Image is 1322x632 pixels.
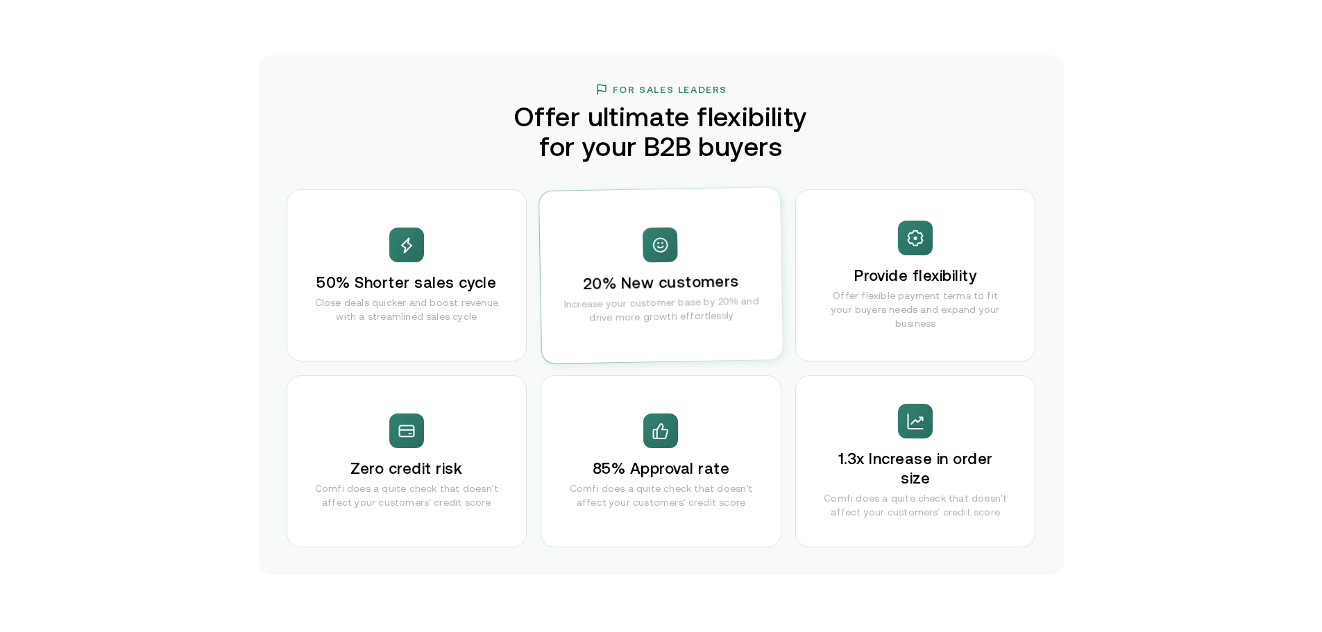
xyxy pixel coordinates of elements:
[613,84,727,95] h3: For Sales Leaders
[824,289,1008,330] p: Offer flexible payment terms to fit your buyers needs and expand your business
[824,491,1008,519] p: Comfi does a quite check that doesn't affect your customers' credit score
[595,83,609,96] img: flag
[397,421,416,441] img: spark
[906,411,925,432] img: spark
[397,235,416,255] img: spark
[651,421,670,441] img: spark
[824,450,1008,488] h3: 1.3x Increase in order size
[906,228,925,248] img: spark
[315,481,499,509] p: Comfi does a quite check that doesn't affect your customers' credit score
[569,481,753,509] p: Comfi does a quite check that doesn't affect your customers' credit score
[593,459,729,479] h3: 85% Approval rate
[498,102,824,162] h2: Offer ultimate flexibility for your B2B buyers
[315,296,499,323] p: Close deals quicker and boost revenue with a streamlined sales cycle
[316,273,496,293] h3: 50% Shorter sales cycle
[854,266,976,286] h3: Provide flexibility
[555,294,768,325] p: Increase your customer base by 20% and drive more growth effortlessly
[583,273,740,295] h3: 20% New customers
[650,235,670,255] img: spark
[350,459,462,479] h3: Zero credit risk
